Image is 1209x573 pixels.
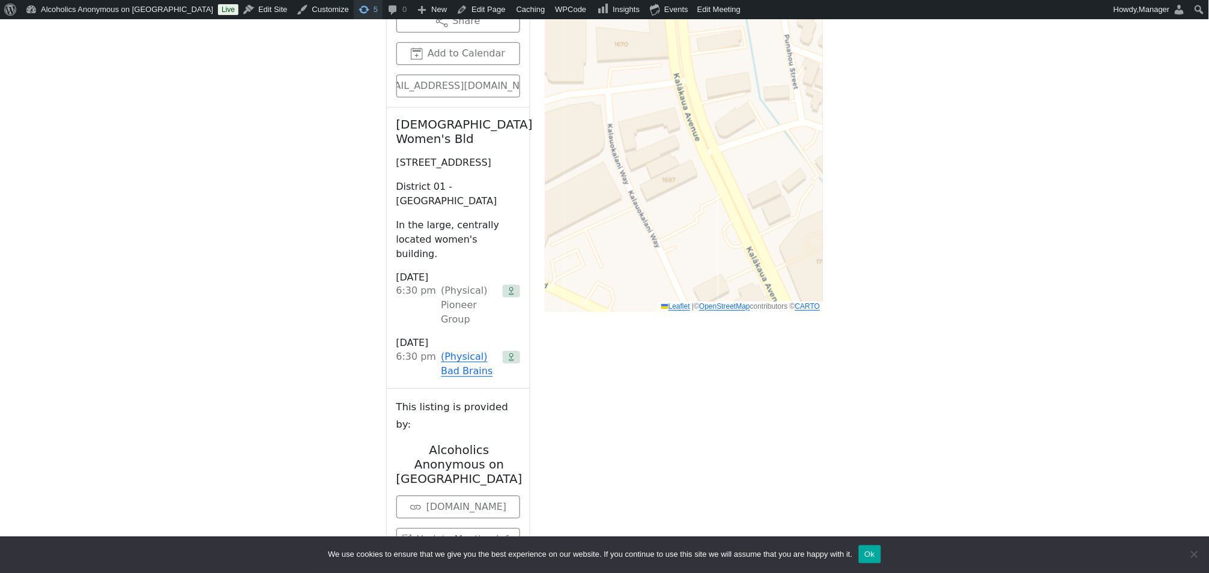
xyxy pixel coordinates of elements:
span: Manager [1139,5,1170,14]
p: [STREET_ADDRESS] [396,156,520,170]
h2: Alcoholics Anonymous on [GEOGRAPHIC_DATA] [396,443,523,486]
div: © contributors © [658,302,823,312]
p: District 01 - [GEOGRAPHIC_DATA] [396,180,520,208]
a: (Physical) Bad Brains [441,350,497,378]
a: OpenStreetMap [699,302,750,311]
a: [EMAIL_ADDRESS][DOMAIN_NAME] [396,74,520,97]
a: Leaflet [661,302,690,311]
h3: [DATE] [396,271,520,284]
a: Live [218,4,238,15]
div: (Physical) Pioneer Group [441,283,497,327]
button: Share [396,10,520,32]
div: 6:30 PM [396,350,437,378]
span: Insights [613,5,640,14]
a: [DOMAIN_NAME] [396,496,520,518]
h2: [DEMOGRAPHIC_DATA] Women's Bld [396,117,520,146]
span: | [692,302,694,311]
h3: [DATE] [396,336,520,350]
small: This listing is provided by: [396,398,520,433]
p: In the large, centrally located women's building. [396,218,520,261]
span: No [1188,548,1200,560]
button: Add to Calendar [396,42,520,65]
button: Ok [859,545,881,563]
a: CARTO [795,302,820,311]
span: We use cookies to ensure that we give you the best experience on our website. If you continue to ... [328,548,852,560]
a: Update Meeting Info [396,528,520,551]
div: 6:30 PM [396,283,437,327]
